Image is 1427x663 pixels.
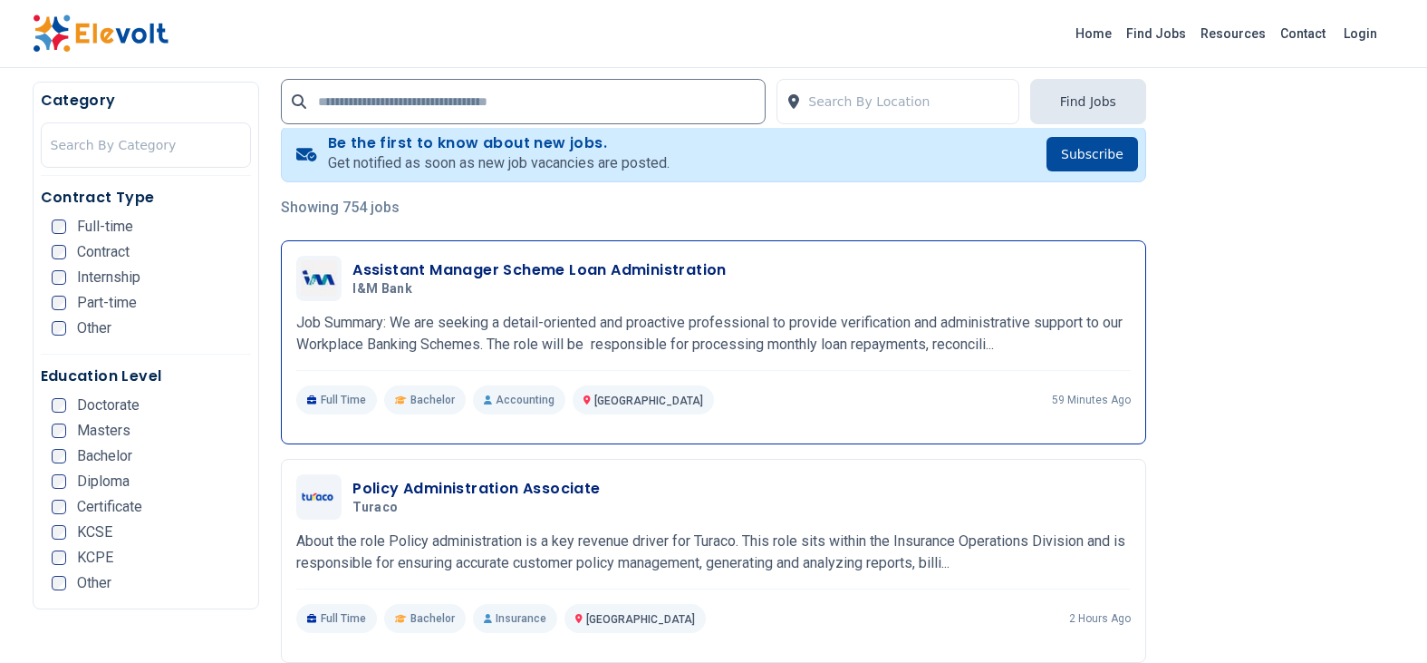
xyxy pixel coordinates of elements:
p: 59 minutes ago [1052,393,1131,407]
a: Find Jobs [1119,19,1193,48]
p: Accounting [473,385,565,414]
img: Turaco [301,492,337,502]
input: Full-time [52,219,66,234]
input: Other [52,321,66,336]
input: Part-time [52,296,66,310]
span: Full-time [77,219,133,234]
span: Masters [77,424,130,438]
button: Subscribe [1046,137,1138,171]
span: KCPE [77,551,113,565]
input: Certificate [52,500,66,514]
img: Elevolt [33,15,169,53]
span: [GEOGRAPHIC_DATA] [594,395,703,407]
span: Other [77,576,111,590]
span: Bachelor [77,449,132,463]
h3: Assistant Manager Scheme Loan Administration [352,259,727,281]
input: Bachelor [52,449,66,463]
input: Contract [52,245,66,259]
input: Diploma [52,474,66,489]
span: Other [77,321,111,336]
a: I&M BankAssistant Manager Scheme Loan AdministrationI&M BankJob Summary: We are seeking a detail-... [296,256,1131,414]
span: Doctorate [77,398,140,413]
iframe: Chat Widget [1336,576,1427,663]
h5: Category [41,90,252,112]
span: Diploma [77,474,130,489]
h3: Policy Administration Associate [352,478,600,500]
span: Bachelor [410,611,455,626]
span: Certificate [77,500,142,514]
input: KCSE [52,525,66,540]
span: KCSE [77,525,112,540]
span: I&M Bank [352,281,412,297]
p: Full Time [296,604,377,633]
p: Full Time [296,385,377,414]
h5: Contract Type [41,187,252,209]
span: Part-time [77,296,137,310]
p: Showing 754 jobs [281,197,1146,219]
p: 2 hours ago [1069,611,1131,626]
button: Find Jobs [1030,79,1146,124]
h5: Education Level [41,366,252,387]
a: Login [1333,15,1388,52]
p: Insurance [473,604,557,633]
span: Bachelor [410,393,455,407]
img: I&M Bank [301,260,337,297]
p: Get notified as soon as new job vacancies are posted. [328,152,670,174]
input: Doctorate [52,398,66,413]
span: Internship [77,270,140,285]
p: About the role Policy administration is a key revenue driver for Turaco. This role sits within th... [296,531,1131,574]
a: Home [1068,19,1119,48]
span: Contract [77,245,130,259]
p: Job Summary: We are seeking a detail-oriented and proactive professional to provide verification ... [296,312,1131,356]
a: Contact [1273,19,1333,48]
span: Turaco [352,500,398,516]
input: Masters [52,424,66,438]
a: TuracoPolicy Administration AssociateTuracoAbout the role Policy administration is a key revenue ... [296,474,1131,633]
input: KCPE [52,551,66,565]
h4: Be the first to know about new jobs. [328,134,670,152]
input: Other [52,576,66,590]
a: Resources [1193,19,1273,48]
input: Internship [52,270,66,285]
span: [GEOGRAPHIC_DATA] [586,613,695,626]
